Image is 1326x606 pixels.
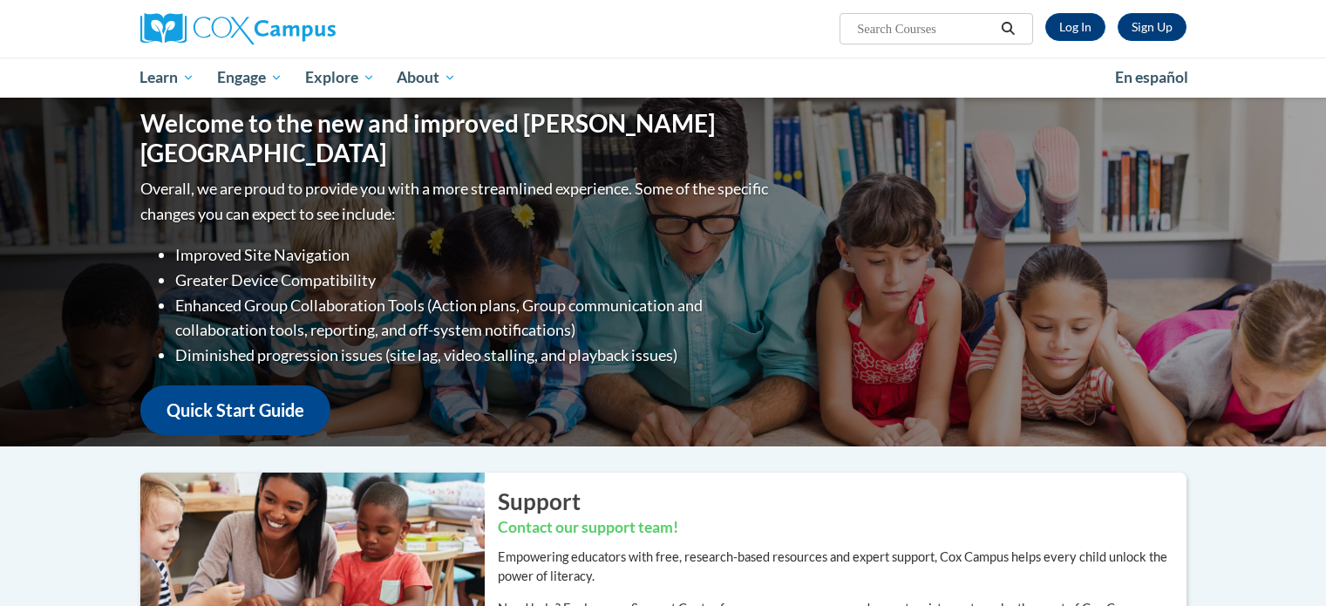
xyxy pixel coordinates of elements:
a: Quick Start Guide [140,385,330,435]
a: About [385,58,467,98]
h1: Welcome to the new and improved [PERSON_NAME][GEOGRAPHIC_DATA] [140,109,772,167]
h2: Support [498,486,1187,517]
a: Learn [129,58,207,98]
span: About [397,67,456,88]
button: Search [995,18,1021,39]
h3: Contact our support team! [498,517,1187,539]
a: Register [1118,13,1187,41]
a: Engage [206,58,294,98]
p: Overall, we are proud to provide you with a more streamlined experience. Some of the specific cha... [140,176,772,227]
span: En español [1115,68,1188,86]
a: Explore [294,58,386,98]
div: Main menu [114,58,1213,98]
input: Search Courses [855,18,995,39]
a: Cox Campus [140,13,472,44]
img: Cox Campus [140,13,336,44]
li: Enhanced Group Collaboration Tools (Action plans, Group communication and collaboration tools, re... [175,293,772,344]
li: Improved Site Navigation [175,242,772,268]
a: Log In [1045,13,1105,41]
span: Learn [139,67,194,88]
span: Explore [305,67,375,88]
p: Empowering educators with free, research-based resources and expert support, Cox Campus helps eve... [498,548,1187,586]
span: Engage [217,67,282,88]
a: En español [1104,59,1200,96]
li: Greater Device Compatibility [175,268,772,293]
li: Diminished progression issues (site lag, video stalling, and playback issues) [175,343,772,368]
